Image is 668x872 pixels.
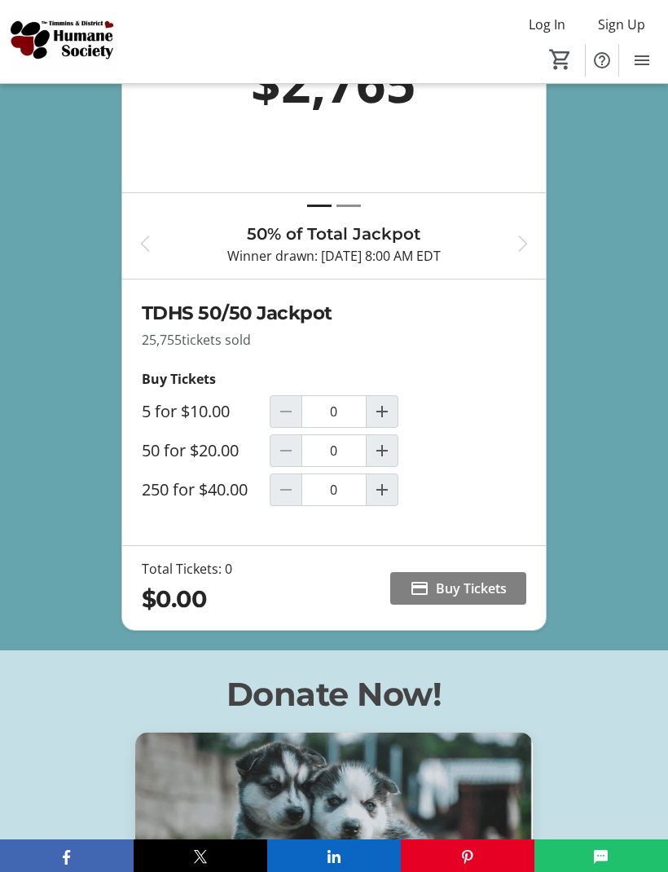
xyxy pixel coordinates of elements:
button: Increment by one [367,396,398,427]
label: 5 for $10.00 [142,402,230,421]
button: Buy Tickets [390,572,526,605]
button: Increment by one [367,435,398,466]
h3: 50% of Total Jackpot [168,222,501,246]
button: X [134,839,267,872]
button: LinkedIn [267,839,401,872]
button: Cart [546,45,575,74]
p: Winner drawn: [DATE] 8:00 AM EDT [168,246,501,266]
label: 250 for $40.00 [142,480,248,500]
span: Sign Up [598,15,645,34]
button: Help [586,44,618,77]
img: Timmins and District Humane Society's Logo [10,11,118,73]
div: $0.00 [142,582,232,617]
button: Sign Up [585,11,658,37]
button: Draw 1 [307,196,332,215]
div: Total Tickets: 0 [142,559,232,579]
span: Log In [529,15,565,34]
button: Pinterest [401,839,534,872]
label: 50 for $20.00 [142,441,239,460]
h2: TDHS 50/50 Jackpot [142,299,527,327]
button: SMS [534,839,668,872]
button: Increment by one [367,474,398,505]
p: 25,755 tickets sold [142,330,527,350]
strong: Buy Tickets [142,370,216,388]
button: Draw 2 [336,196,361,215]
button: Log In [516,11,578,37]
span: Donate Now! [226,674,442,714]
span: Buy Tickets [436,579,507,598]
button: Menu [626,44,658,77]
